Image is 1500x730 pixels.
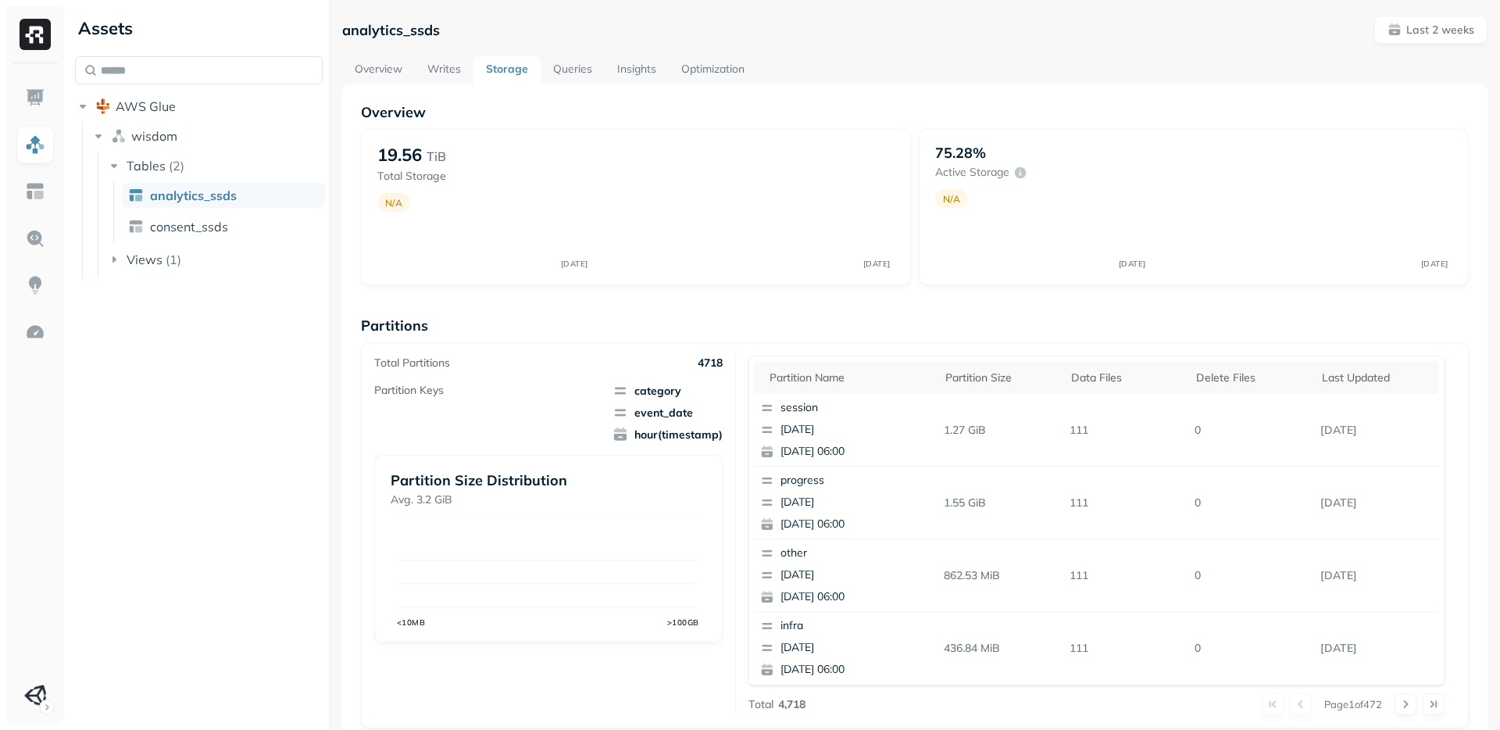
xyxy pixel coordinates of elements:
div: Partition size [945,370,1055,385]
a: consent_ssds [122,214,325,239]
img: Optimization [25,322,45,342]
img: Insights [25,275,45,295]
img: Assets [25,134,45,155]
span: hour(timestamp) [612,427,723,442]
p: other [780,546,932,561]
div: Assets [75,16,323,41]
p: session [780,400,932,416]
p: 75.28% [935,144,986,162]
span: analytics_ssds [150,188,237,203]
p: 4718 [698,356,723,370]
p: Aug 28, 2025 [1314,489,1440,517]
tspan: <10MB [397,617,425,628]
p: 111 [1063,562,1189,589]
tspan: >100GB [667,617,699,628]
span: wisdom [131,128,177,144]
button: other[DATE][DATE] 06:00 [754,539,938,611]
p: Partition Size Distribution [391,471,706,489]
p: 0 [1188,635,1314,662]
p: Aug 28, 2025 [1314,635,1440,662]
p: [DATE] [780,640,932,656]
p: ( 1 ) [166,252,181,267]
button: wisdom [91,123,323,149]
span: Tables [127,158,166,174]
img: Ryft [20,19,51,50]
button: Tables(2) [106,153,324,178]
img: Asset Explorer [25,181,45,202]
p: 111 [1063,417,1189,444]
div: Partition name [770,370,930,385]
p: Partitions [361,317,1469,335]
p: [DATE] 06:00 [780,662,932,678]
a: Queries [541,56,605,84]
button: progress[DATE][DATE] 06:00 [754,467,938,539]
img: namespace [111,128,127,144]
p: TiB [427,147,446,166]
p: 4,718 [778,697,805,712]
p: Active storage [935,165,1009,180]
tspan: [DATE] [862,259,890,269]
p: 0 [1188,489,1314,517]
p: ( 2 ) [169,158,184,174]
p: [DATE] 06:00 [780,517,932,532]
img: root [95,98,111,114]
img: Unity [24,685,46,707]
a: analytics_ssds [122,183,325,208]
p: 0 [1188,417,1314,444]
p: 1.55 GiB [937,489,1063,517]
tspan: [DATE] [1420,259,1448,269]
a: Overview [342,56,415,84]
p: N/A [943,193,960,205]
img: table [128,219,144,234]
p: Last 2 weeks [1406,23,1474,38]
span: Views [127,252,162,267]
p: Aug 28, 2025 [1314,562,1440,589]
a: Writes [415,56,473,84]
img: table [128,188,144,203]
p: 111 [1063,635,1189,662]
p: Avg. 3.2 GiB [391,492,706,507]
p: Page 1 of 472 [1324,697,1382,711]
span: AWS Glue [116,98,176,114]
p: [DATE] [780,422,932,438]
button: Views(1) [106,247,324,272]
p: 111 [1063,489,1189,517]
button: infra[DATE][DATE] 06:00 [754,612,938,684]
a: Optimization [669,56,757,84]
tspan: [DATE] [1118,259,1145,269]
p: Partition Keys [374,383,444,398]
a: Insights [605,56,669,84]
p: Overview [361,103,1469,121]
p: Total [748,697,773,712]
a: Storage [473,56,541,84]
span: category [612,383,723,399]
p: [DATE] [780,567,932,583]
button: Last 2 weeks [1374,16,1487,44]
p: analytics_ssds [342,21,440,39]
p: Aug 28, 2025 [1314,417,1440,444]
p: N/A [385,197,402,209]
p: [DATE] 06:00 [780,444,932,460]
p: 19.56 [377,144,422,166]
tspan: [DATE] [560,259,587,269]
span: consent_ssds [150,219,228,234]
img: Query Explorer [25,228,45,249]
p: 436.84 MiB [937,635,1063,662]
p: 0 [1188,562,1314,589]
p: Total Partitions [374,356,450,370]
p: [DATE] 06:00 [780,589,932,605]
span: event_date [612,405,723,420]
div: Delete Files [1196,370,1306,385]
button: AWS Glue [75,94,323,119]
p: [DATE] [780,495,932,510]
p: progress [780,473,932,488]
p: infra [780,618,932,634]
div: Last updated [1322,370,1432,385]
button: session[DATE][DATE] 06:00 [754,394,938,466]
div: Data Files [1071,370,1181,385]
img: Dashboard [25,88,45,108]
p: 862.53 MiB [937,562,1063,589]
p: 1.27 GiB [937,417,1063,444]
p: Total Storage [377,169,559,184]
